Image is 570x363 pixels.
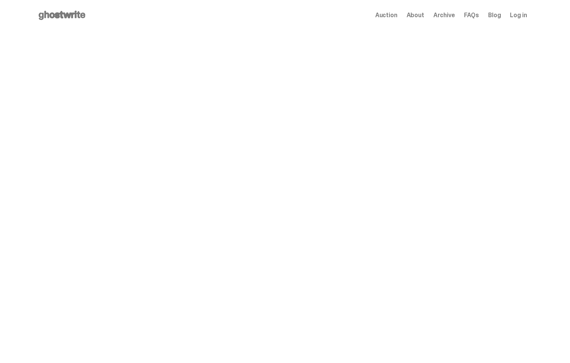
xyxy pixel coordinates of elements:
[433,12,455,18] a: Archive
[510,12,527,18] a: Log in
[488,12,501,18] a: Blog
[375,12,397,18] a: Auction
[407,12,424,18] a: About
[464,12,479,18] a: FAQs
